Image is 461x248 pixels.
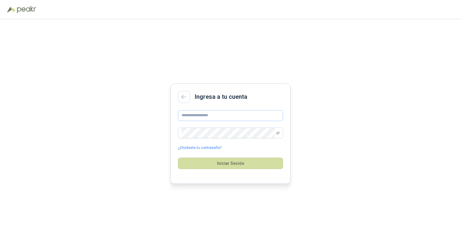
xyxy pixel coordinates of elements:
button: Iniciar Sesión [178,158,283,169]
img: Peakr [17,6,36,13]
span: eye-invisible [276,131,280,135]
a: ¿Olvidaste tu contraseña? [178,145,221,151]
img: Logo [7,7,16,13]
h2: Ingresa a tu cuenta [195,92,247,101]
